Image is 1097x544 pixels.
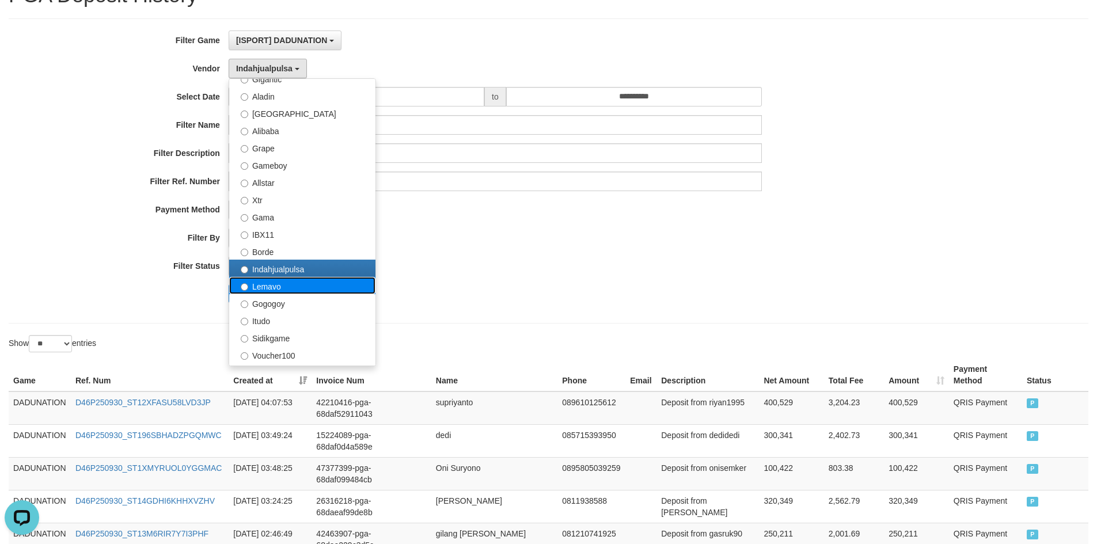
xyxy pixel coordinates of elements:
[241,76,248,83] input: Gigantic
[312,424,431,457] td: 15224089-pga-68daf0d4a589e
[824,457,884,490] td: 803.38
[824,359,884,391] th: Total Fee
[557,424,625,457] td: 085715393950
[5,5,39,39] button: Open LiveChat chat widget
[241,180,248,187] input: Allstar
[312,490,431,523] td: 26316218-pga-68daeaf99de8b
[241,283,248,291] input: Lemavo
[9,457,71,490] td: DADUNATION
[9,391,71,425] td: DADUNATION
[884,457,949,490] td: 100,422
[312,391,431,425] td: 42210416-pga-68daf52911043
[241,249,248,256] input: Borde
[229,294,375,311] label: Gogogoy
[229,363,375,381] label: Awalpulsa
[656,424,759,457] td: Deposit from dedidedi
[229,156,375,173] label: Gameboy
[229,359,312,391] th: Created at: activate to sort column ascending
[312,457,431,490] td: 47377399-pga-68daf099484cb
[241,128,248,135] input: Alibaba
[75,431,222,440] a: D46P250930_ST196SBHADZPGQMWC
[656,359,759,391] th: Description
[431,457,557,490] td: Oni Suryono
[229,346,375,363] label: Voucher100
[759,424,823,457] td: 300,341
[884,359,949,391] th: Amount: activate to sort column ascending
[241,300,248,308] input: Gogogoy
[229,424,312,457] td: [DATE] 03:49:24
[229,277,375,294] label: Lemavo
[229,391,312,425] td: [DATE] 04:07:53
[229,139,375,156] label: Grape
[884,424,949,457] td: 300,341
[241,335,248,343] input: Sidikgame
[75,529,208,538] a: D46P250930_ST13M6RIR7Y7I3PHF
[9,335,96,352] label: Show entries
[236,64,293,73] span: Indahjualpulsa
[236,36,327,45] span: [ISPORT] DADUNATION
[312,359,431,391] th: Invoice Num
[229,173,375,191] label: Allstar
[241,197,248,204] input: Xtr
[241,93,248,101] input: Aladin
[229,311,375,329] label: Itudo
[9,490,71,523] td: DADUNATION
[824,424,884,457] td: 2,402.73
[75,496,215,505] a: D46P250930_ST14GDHI6KHHXVZHV
[1027,398,1038,408] span: PAID
[229,31,341,50] button: [ISPORT] DADUNATION
[241,231,248,239] input: IBX11
[229,329,375,346] label: Sidikgame
[9,424,71,457] td: DADUNATION
[1027,464,1038,474] span: PAID
[949,359,1022,391] th: Payment Method
[557,490,625,523] td: 0811938588
[656,391,759,425] td: Deposit from riyan1995
[1027,530,1038,539] span: PAID
[229,191,375,208] label: Xtr
[229,457,312,490] td: [DATE] 03:48:25
[241,162,248,170] input: Gameboy
[656,457,759,490] td: Deposit from onisemker
[241,111,248,118] input: [GEOGRAPHIC_DATA]
[241,266,248,273] input: Indahjualpulsa
[29,335,72,352] select: Showentries
[625,359,656,391] th: Email
[75,398,211,407] a: D46P250930_ST12XFASU58LVD3JP
[229,121,375,139] label: Alibaba
[229,225,375,242] label: IBX11
[229,490,312,523] td: [DATE] 03:24:25
[884,391,949,425] td: 400,529
[431,424,557,457] td: dedi
[949,391,1022,425] td: QRIS Payment
[241,145,248,153] input: Grape
[229,242,375,260] label: Borde
[1027,431,1038,441] span: PAID
[759,359,823,391] th: Net Amount
[71,359,229,391] th: Ref. Num
[557,457,625,490] td: 0895805039259
[824,391,884,425] td: 3,204.23
[241,214,248,222] input: Gama
[557,359,625,391] th: Phone
[949,457,1022,490] td: QRIS Payment
[229,59,307,78] button: Indahjualpulsa
[1022,359,1088,391] th: Status
[229,87,375,104] label: Aladin
[229,104,375,121] label: [GEOGRAPHIC_DATA]
[759,391,823,425] td: 400,529
[229,260,375,277] label: Indahjualpulsa
[1027,497,1038,507] span: PAID
[431,359,557,391] th: Name
[229,208,375,225] label: Gama
[241,318,248,325] input: Itudo
[949,490,1022,523] td: QRIS Payment
[949,424,1022,457] td: QRIS Payment
[557,391,625,425] td: 089610125612
[431,490,557,523] td: [PERSON_NAME]
[241,352,248,360] input: Voucher100
[884,490,949,523] td: 320,349
[484,87,506,106] span: to
[75,463,222,473] a: D46P250930_ST1XMYRUOL0YGGMAC
[759,490,823,523] td: 320,349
